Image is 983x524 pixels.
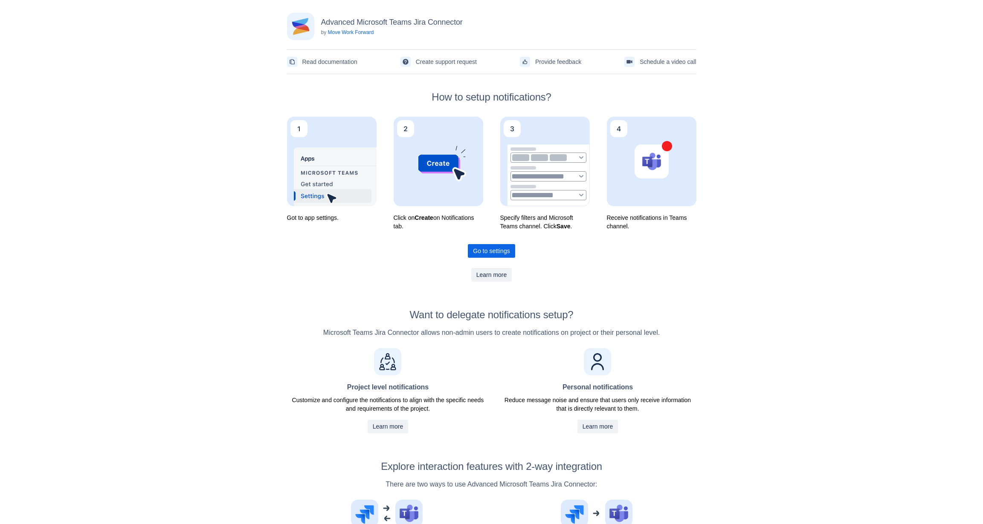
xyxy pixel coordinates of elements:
h3: Advanced Microsoft Teams Jira Connector [321,17,463,27]
a: Learn more [368,420,409,433]
a: Schedule a video call [624,55,696,69]
h2: Explore interaction features with 2-way integration [287,461,696,472]
span: Read documentation [302,55,357,69]
p: Customize and configure the notifications to align with the specific needs and requirements of th... [287,396,489,413]
span: Learn more [583,420,613,433]
a: Create support request [400,55,477,69]
h2: Want to delegate notifications setup? [287,309,696,321]
a: Read documentation [287,55,357,69]
a: Learn more [471,268,512,282]
img: Personal notifications [584,348,611,375]
span: feedback [522,58,528,65]
img: Project level notifications [374,348,401,375]
p: Specify filters and Microsoft Teams channel. Click . [500,213,590,230]
p: Microsoft Teams Jira Connector allows non-admin users to create notifications on project or their... [287,328,696,338]
span: support [402,58,409,65]
a: Go to settings [468,244,515,258]
span: Schedule a video call [640,55,696,69]
span: documentation [289,58,296,65]
span: Create support request [416,55,477,69]
p: Click on on Notifications tab. [394,213,483,230]
img: Receive notifications in Teams channel. [607,117,696,206]
b: Save [557,223,571,230]
span: Go to settings [473,244,510,258]
a: Learn more [577,420,618,433]
p: Reduce message noise and ensure that users only receive information that is directly relevant to ... [499,396,696,413]
p: Got to app settings. [287,213,377,222]
h4: Project level notifications [347,382,429,392]
span: Provide feedback [535,55,581,69]
p: There are two ways to use Advanced Microsoft Teams Jira Connector: [287,479,696,489]
h4: Personal notifications [563,382,633,392]
b: Create [415,214,433,221]
a: Provide feedback [520,55,581,69]
img: Got to app settings. [287,117,377,206]
span: Learn more [476,268,507,282]
a: Move Work Forward [328,29,374,35]
span: Learn more [373,420,403,433]
span: videoCall [626,58,633,65]
p: Receive notifications in Teams channel. [607,213,696,230]
p: by [321,29,463,36]
h2: How to setup notifications? [287,91,696,103]
img: Specify filters and Microsoft Teams channel. Click <b>Save</b>. [500,117,590,206]
img: Click on <b>Create</b> on Notifications tab. [394,117,483,206]
img: Advanced Microsoft Teams Jira Connector [287,13,314,40]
